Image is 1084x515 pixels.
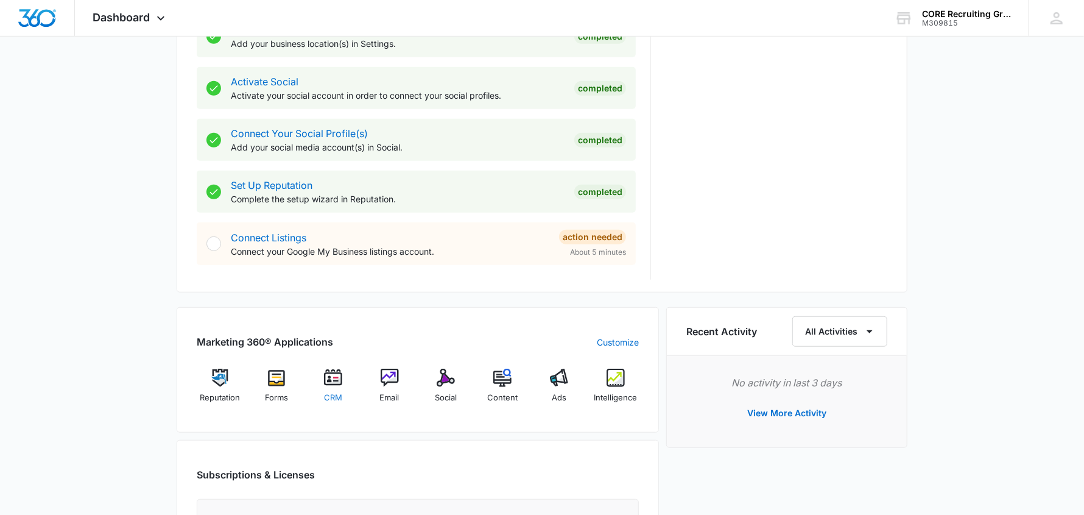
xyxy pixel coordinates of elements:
span: CRM [324,392,342,404]
a: Set Up Reputation [231,179,312,191]
a: Intelligence [592,369,639,413]
span: Forms [265,392,288,404]
span: Reputation [200,392,240,404]
span: Dashboard [93,11,150,24]
div: Completed [574,185,626,199]
div: account name [922,9,1011,19]
span: Content [487,392,518,404]
h6: Recent Activity [686,324,757,339]
button: View More Activity [735,399,839,428]
a: Connect Your Social Profile(s) [231,127,368,140]
a: Activate Social [231,76,298,88]
p: Add your business location(s) in Settings. [231,37,565,50]
p: Add your social media account(s) in Social. [231,141,565,154]
a: CRM [310,369,357,413]
a: Email [366,369,413,413]
a: Social [423,369,470,413]
span: Ads [552,392,566,404]
span: Intelligence [594,392,637,404]
div: Action Needed [559,230,626,244]
a: Connect Listings [231,232,306,244]
button: All Activities [792,316,887,347]
div: account id [922,19,1011,27]
div: Completed [574,133,626,147]
div: Completed [574,81,626,96]
span: Email [380,392,399,404]
a: Ads [536,369,583,413]
span: Social [435,392,457,404]
p: Activate your social account in order to connect your social profiles. [231,89,565,102]
a: Reputation [197,369,244,413]
h2: Subscriptions & Licenses [197,467,315,482]
a: Content [479,369,526,413]
p: Complete the setup wizard in Reputation. [231,193,565,205]
a: Customize [597,336,639,349]
a: Forms [253,369,300,413]
p: Connect your Google My Business listings account. [231,245,549,258]
span: About 5 minutes [570,247,626,258]
p: No activity in last 3 days [686,375,887,390]
h2: Marketing 360® Applications [197,335,333,349]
